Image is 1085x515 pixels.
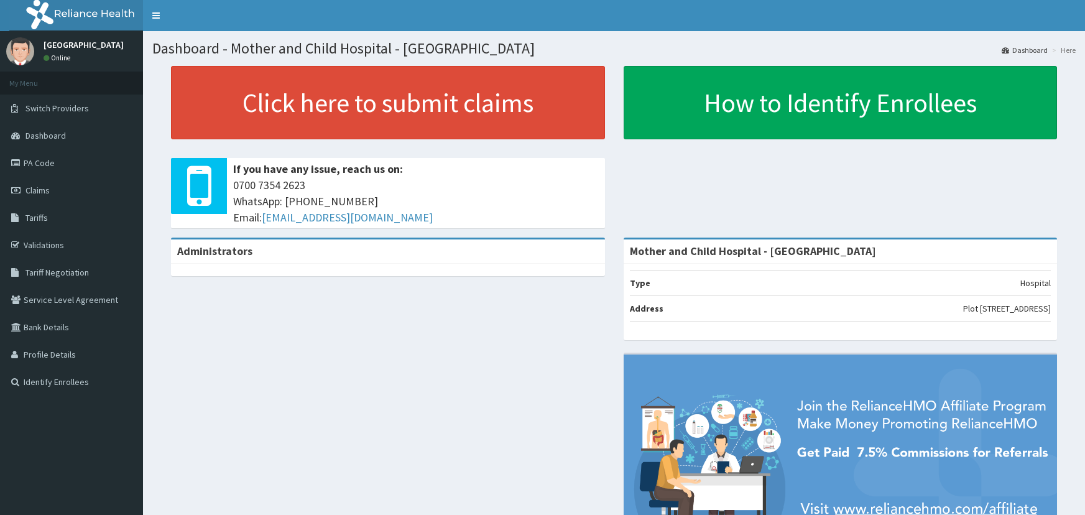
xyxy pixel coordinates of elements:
p: Hospital [1020,277,1051,289]
img: User Image [6,37,34,65]
span: Tariff Negotiation [25,267,89,278]
span: Tariffs [25,212,48,223]
h1: Dashboard - Mother and Child Hospital - [GEOGRAPHIC_DATA] [152,40,1076,57]
a: How to Identify Enrollees [624,66,1058,139]
span: Claims [25,185,50,196]
a: Dashboard [1002,45,1048,55]
b: Type [630,277,650,289]
b: If you have any issue, reach us on: [233,162,403,176]
p: Plot [STREET_ADDRESS] [963,302,1051,315]
b: Address [630,303,663,314]
span: Dashboard [25,130,66,141]
a: Online [44,53,73,62]
li: Here [1049,45,1076,55]
p: [GEOGRAPHIC_DATA] [44,40,124,49]
b: Administrators [177,244,252,258]
a: Click here to submit claims [171,66,605,139]
strong: Mother and Child Hospital - [GEOGRAPHIC_DATA] [630,244,876,258]
a: [EMAIL_ADDRESS][DOMAIN_NAME] [262,210,433,225]
span: Switch Providers [25,103,89,114]
span: 0700 7354 2623 WhatsApp: [PHONE_NUMBER] Email: [233,177,599,225]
